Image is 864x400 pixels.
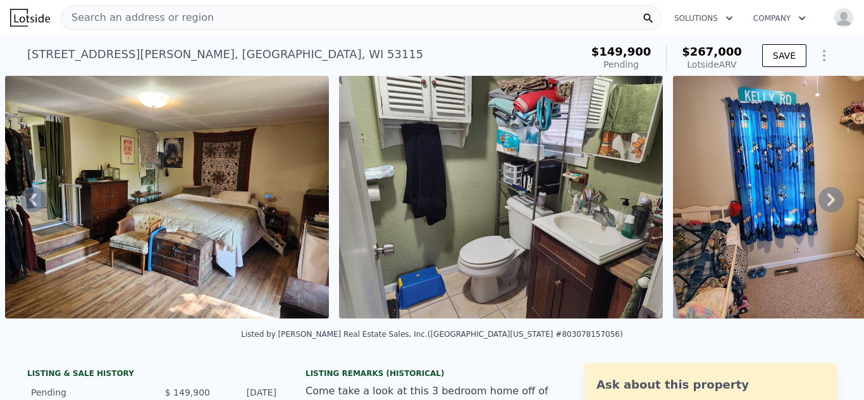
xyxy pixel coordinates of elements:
img: Sale: 154080236 Parcel: 104996685 [339,76,663,318]
div: Ask about this property [596,376,824,394]
div: LISTING & SALE HISTORY [27,368,280,381]
div: Pending [591,58,651,71]
span: $ 149,900 [165,387,210,397]
div: Listing Remarks (Historical) [305,368,559,379]
div: Listed by [PERSON_NAME] Real Estate Sales, Inc. ([GEOGRAPHIC_DATA][US_STATE] #803078157056) [241,330,622,339]
span: $267,000 [682,45,742,58]
div: [STREET_ADDRESS][PERSON_NAME] , [GEOGRAPHIC_DATA] , WI 53115 [27,45,423,63]
div: Lotside ARV [682,58,742,71]
span: $149,900 [591,45,651,58]
div: Pending [31,386,144,399]
button: Solutions [664,7,743,30]
img: avatar [834,8,854,28]
img: Sale: 154080236 Parcel: 104996685 [5,76,329,318]
span: Search an address or region [61,10,214,25]
button: Company [743,7,816,30]
button: Show Options [812,43,837,68]
img: Lotside [10,9,50,27]
div: [DATE] [220,386,276,399]
button: SAVE [762,44,806,67]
